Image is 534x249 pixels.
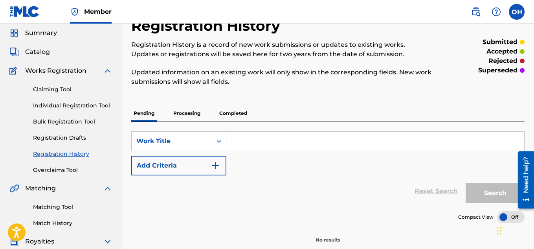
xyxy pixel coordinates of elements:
p: Completed [217,105,250,122]
img: Catalog [9,47,19,57]
img: Matching [9,184,19,193]
p: rejected [488,56,517,66]
h2: Registration History [131,17,284,35]
button: Add Criteria [131,156,226,175]
a: Claiming Tool [33,85,112,94]
p: Processing [171,105,203,122]
img: Summary [9,28,19,38]
form: Search Form [131,131,525,207]
p: accepted [486,47,517,56]
img: Top Rightsholder [70,7,79,17]
span: Summary [25,28,57,38]
a: CatalogCatalog [9,47,50,57]
a: SummarySummary [9,28,57,38]
p: Updated information on an existing work will only show in the corresponding fields. New work subm... [131,68,434,87]
a: Individual Registration Tool [33,101,112,110]
div: Work Title [136,136,207,146]
a: Overclaims Tool [33,166,112,174]
iframe: Resource Center [512,148,534,212]
span: Member [84,7,112,16]
div: User Menu [509,4,525,20]
a: Match History [33,219,112,227]
span: Works Registration [25,66,86,76]
iframe: Chat Widget [495,211,534,249]
img: search [471,7,481,17]
img: expand [103,237,112,246]
a: Bulk Registration Tool [33,118,112,126]
a: Public Search [468,4,484,20]
img: Royalties [9,237,19,246]
a: Registration Drafts [33,134,112,142]
img: expand [103,184,112,193]
p: submitted [483,37,517,47]
img: MLC Logo [9,6,40,17]
img: expand [103,66,112,76]
p: Pending [131,105,157,122]
div: Drag [497,219,502,243]
a: Matching Tool [33,203,112,211]
img: 9d2ae6d4665cec9f34b9.svg [211,161,220,170]
span: Catalog [25,47,50,57]
img: Works Registration [9,66,20,76]
p: superseded [478,66,517,75]
a: Registration History [33,150,112,158]
img: help [492,7,501,17]
p: Registration History is a record of new work submissions or updates to existing works. Updates or... [131,40,434,59]
span: Compact View [458,214,494,221]
span: Royalties [25,237,54,246]
span: Matching [25,184,56,193]
div: Help [488,4,504,20]
p: No results [316,227,340,243]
